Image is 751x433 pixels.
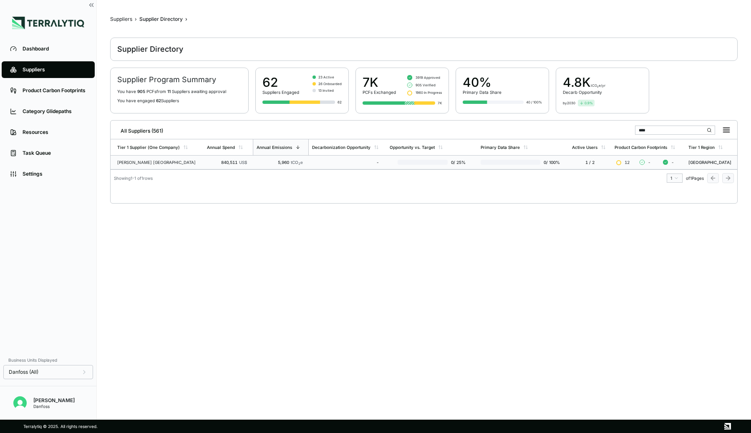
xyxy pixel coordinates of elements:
div: Tier 1 Region [688,145,715,150]
div: Decarbonization Opportunity [312,145,370,150]
div: 7K [438,101,442,106]
span: - [648,160,650,165]
div: Dashboard [23,45,86,52]
span: US$ [239,160,247,165]
span: tCO₂e/yr [591,83,605,88]
div: All Suppliers (561) [114,124,163,134]
div: Supplier Directory [139,16,183,23]
button: 1 [667,174,683,183]
div: Opportunity vs. Target [390,145,435,150]
div: 4.8 K [563,75,605,90]
div: Supplier Directory [117,44,183,54]
div: by 2030 [563,101,575,106]
div: Primary Data Share [463,90,502,95]
span: 0 / 25 % [448,160,470,165]
div: Task Queue [23,150,86,156]
div: 40 / 100% [526,100,542,105]
div: Danfoss [33,404,75,409]
span: 905 [137,89,145,94]
p: You have engaged Suppliers [117,98,242,103]
div: 840,511 [207,160,247,165]
span: 11 [167,89,171,94]
div: 1 / 2 [572,160,608,165]
div: PCFs Exchanged [363,90,396,95]
div: Settings [23,171,86,177]
div: 5,960 [256,160,303,165]
span: - [671,160,674,165]
span: 23 Active [318,75,334,80]
span: 905 Verified [416,83,436,88]
span: Danfoss (All) [9,369,38,375]
sub: 2 [298,162,300,166]
div: Product Carbon Footprints [615,145,667,150]
div: 62 [338,100,342,105]
div: Category Glidepaths [23,108,86,115]
div: 40% [463,75,502,90]
span: 1960 In Progress [416,90,442,95]
span: › [135,16,137,23]
div: Business Units Displayed [3,355,93,365]
div: [GEOGRAPHIC_DATA] [688,160,734,165]
span: 3919 Approved [416,75,440,80]
div: Suppliers Engaged [262,90,299,95]
span: 0 / 100 % [540,160,561,165]
div: Primary Data Share [481,145,520,150]
div: Decarb Opportunity [563,90,605,95]
button: Open user button [10,393,30,413]
div: Suppliers [23,66,86,73]
span: › [185,16,187,23]
div: [PERSON_NAME] [33,397,75,404]
div: Active Users [572,145,597,150]
span: of 1 Pages [686,176,704,181]
span: 0.9 % [585,101,593,106]
div: - [312,160,379,165]
div: Showing 1 - 1 of 1 rows [114,176,153,181]
span: 62 [156,98,161,103]
div: 62 [262,75,299,90]
span: 26 Onboarded [318,81,342,86]
div: [PERSON_NAME] [GEOGRAPHIC_DATA] [117,160,200,165]
span: tCO e [291,160,303,165]
span: 13 Invited [318,88,334,93]
div: Resources [23,129,86,136]
h2: Supplier Program Summary [117,75,242,85]
div: 1 [670,176,679,181]
div: Annual Emissions [257,145,292,150]
span: 12 [625,160,630,165]
div: 7K [363,75,396,90]
div: Tier 1 Supplier (One Company) [117,145,180,150]
img: Nitin Shetty [13,396,27,410]
div: Product Carbon Footprints [23,87,86,94]
img: Logo [12,17,84,29]
div: Suppliers [110,16,132,23]
p: You have PCF s from Supplier s awaiting approval [117,89,242,94]
div: Annual Spend [207,145,235,150]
